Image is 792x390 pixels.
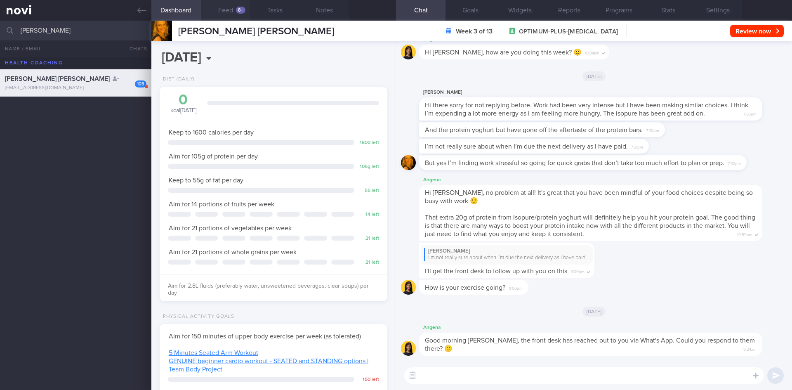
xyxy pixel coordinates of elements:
span: Aim for 2.8L fluids (preferably water, unsweetened beverages, clear soups) per day [168,283,369,296]
div: 8+ [236,7,245,14]
span: 9:24am [743,345,757,352]
button: Chats [118,40,151,57]
span: And the protein yoghurt but have gone off the aftertaste of the protein bars. [425,127,643,133]
span: 7:30pm [743,109,757,117]
div: Physical Activity Goals [160,314,234,320]
span: 7:32pm [728,159,741,167]
span: That extra 20g of protein from Isopure/protein yoghurt will definitely help you hit your protein ... [425,214,755,237]
a: 5 Minutes Seated Arm Workout [169,350,258,356]
span: [PERSON_NAME] [PERSON_NAME] [178,26,334,36]
span: OPTIMUM-PLUS-[MEDICAL_DATA] [519,28,618,36]
div: 14 left [358,212,379,218]
div: [PERSON_NAME] [419,87,787,97]
span: 10:04am [585,48,599,56]
span: Hi [PERSON_NAME], how are you doing this week? 🙂 [425,49,582,56]
strong: Week 3 of 13 [456,27,493,35]
span: Keep to 1600 calories per day [169,129,254,136]
div: 21 left [358,236,379,242]
span: 7:30pm [646,126,659,134]
div: I’m not really sure about when I’m due the next delivery as I have paid. [424,255,589,261]
div: 55 left [358,188,379,194]
div: Angena [419,175,787,185]
span: Good morning [PERSON_NAME], the front desk has reached out to you via What's App. Could you respo... [425,337,755,352]
span: But yes I’m finding work stressful so going for quick grabs that don’t take too much effort to pl... [425,160,724,166]
span: Keep to 55g of fat per day [169,177,243,184]
div: 1600 left [358,140,379,146]
button: Review now [730,25,784,37]
span: 11:00pm [570,267,585,275]
span: 7:31pm [631,142,643,150]
div: Diet (Daily) [160,76,195,83]
span: 10:59pm [737,230,752,238]
span: [DATE] [582,71,606,81]
span: Aim for 21 portions of whole grains per week [169,249,297,255]
div: 105 g left [358,164,379,170]
div: 21 left [358,260,379,266]
span: [PERSON_NAME] [PERSON_NAME] [5,76,110,82]
div: kcal [DATE] [168,93,199,115]
span: 11:00pm [509,284,523,291]
span: Aim for 21 portions of vegetables per week [169,225,292,232]
span: I’m not really sure about when I’m due the next delivery as I have paid. [425,143,628,150]
span: I'll get the front desk to follow up with you on this [425,268,567,274]
span: Aim for 105g of protein per day [169,153,258,160]
div: 0 [168,93,199,107]
span: Hi [PERSON_NAME], no problem at all! It's great that you have been mindful of your food choices d... [425,189,753,204]
div: 108 [135,80,146,87]
div: [EMAIL_ADDRESS][DOMAIN_NAME] [5,85,146,91]
span: How is your exercise going? [425,284,505,291]
a: GENUINE beginner cardio workout - SEATED and STANDING options | Team Body Project [169,358,368,373]
span: Aim for 14 portions of fruits per week [169,201,274,208]
div: 150 left [358,377,379,383]
span: [DATE] [582,307,606,317]
span: Hi there sorry for not replying before. Work had been very intense but I have been making similar... [425,102,748,117]
div: [PERSON_NAME] [424,248,589,255]
div: Angena [419,323,787,333]
span: Aim for 150 minutes of upper body exercise per week (as tolerated) [169,333,361,340]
